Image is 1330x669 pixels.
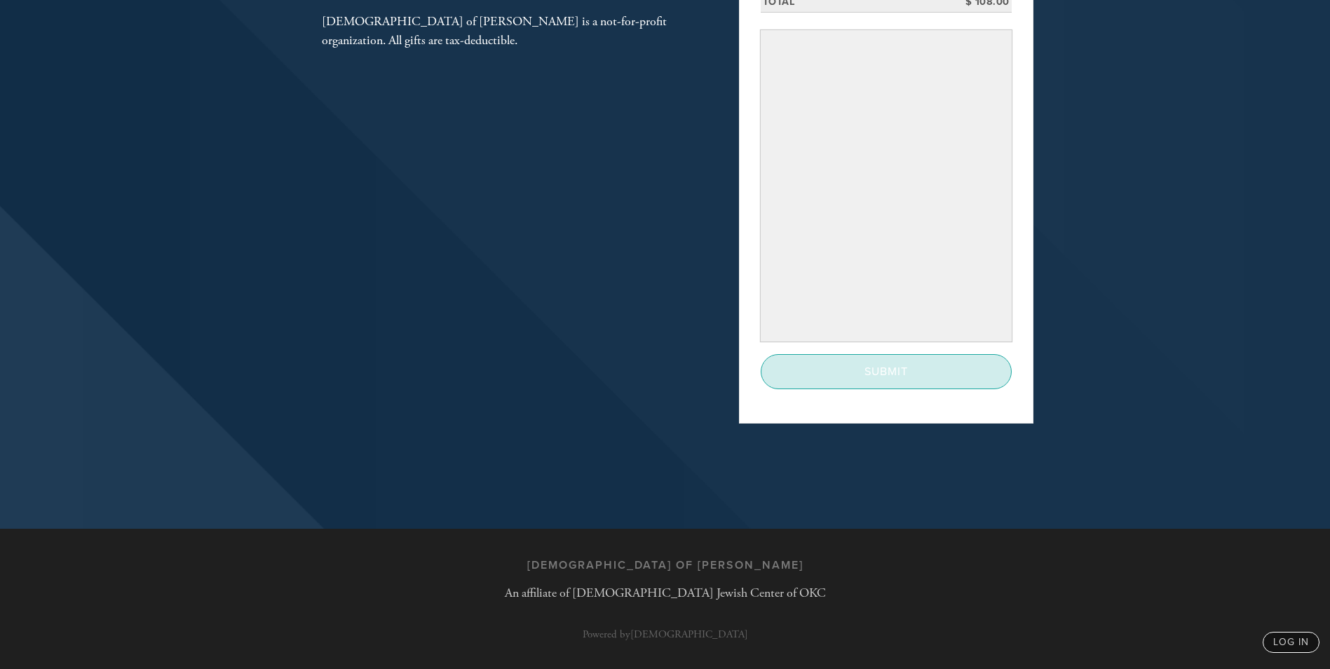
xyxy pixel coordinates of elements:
[322,12,693,50] div: [DEMOGRAPHIC_DATA] of [PERSON_NAME] is a not-for-profit organization. All gifts are tax-deductible.
[630,628,748,641] a: [DEMOGRAPHIC_DATA]
[505,585,826,601] a: An affiliate of [DEMOGRAPHIC_DATA] Jewish Center of OKC
[761,354,1012,389] input: Submit
[583,629,748,640] p: Powered by
[527,559,803,572] h3: [DEMOGRAPHIC_DATA] of [PERSON_NAME]
[764,33,1009,339] iframe: Secure payment input frame
[1263,632,1319,653] a: log in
